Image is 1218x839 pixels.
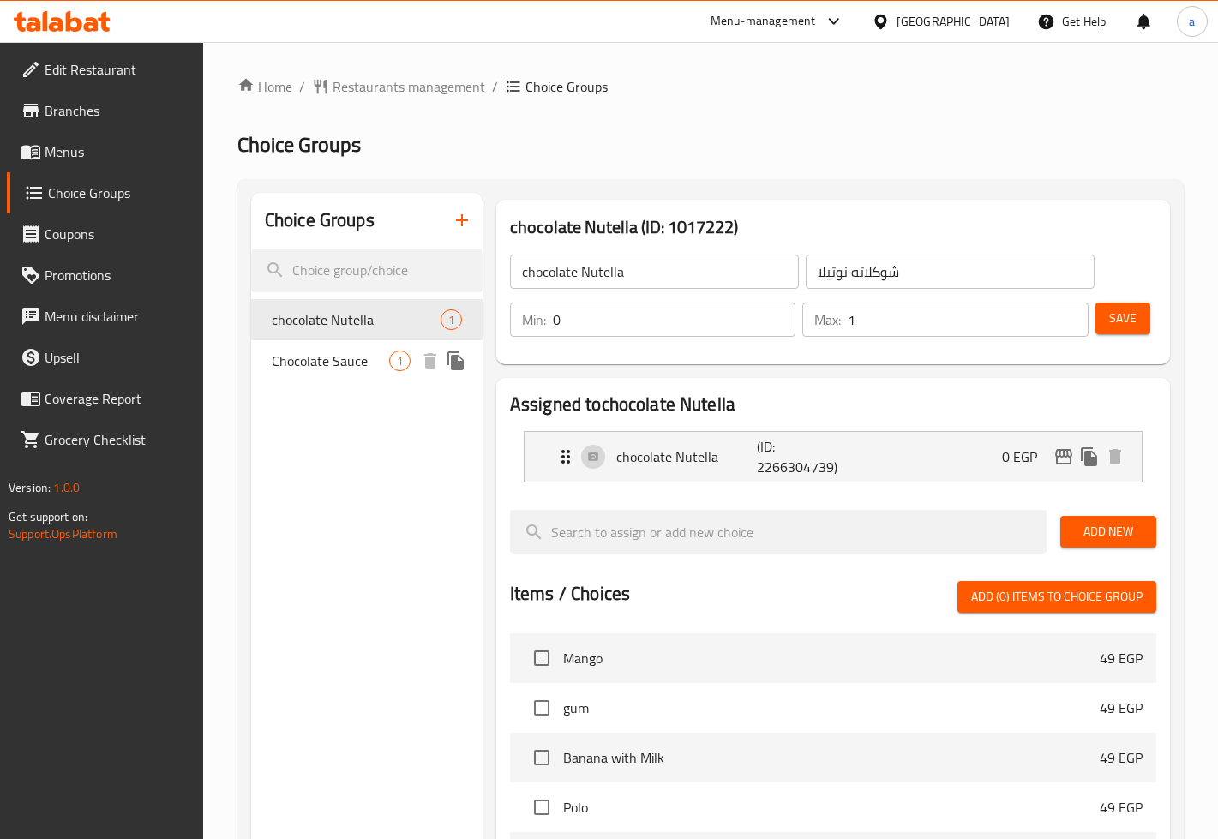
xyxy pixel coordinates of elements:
a: Edit Restaurant [7,49,203,90]
button: edit [1051,444,1077,470]
li: / [492,76,498,97]
span: Version: [9,476,51,499]
span: chocolate Nutella [272,309,441,330]
p: 49 EGP [1100,747,1143,768]
a: Coverage Report [7,378,203,419]
h2: Items / Choices [510,581,630,607]
button: Add (0) items to choice group [957,581,1156,613]
input: search [510,510,1047,554]
span: Coupons [45,224,189,244]
span: Menus [45,141,189,162]
span: Promotions [45,265,189,285]
span: 1.0.0 [53,476,80,499]
li: Expand [510,424,1156,489]
button: Save [1095,303,1150,334]
span: Choice Groups [237,125,361,164]
div: [GEOGRAPHIC_DATA] [897,12,1010,31]
span: Edit Restaurant [45,59,189,80]
h2: Choice Groups [265,207,375,233]
a: Restaurants management [312,76,485,97]
input: search [251,249,483,292]
span: Restaurants management [333,76,485,97]
span: Save [1109,308,1137,329]
span: Select choice [524,789,560,825]
div: Choices [389,351,411,371]
span: Banana with Milk [563,747,1100,768]
div: Menu-management [711,11,816,32]
h2: Assigned to chocolate Nutella [510,392,1156,417]
button: Add New [1060,516,1156,548]
span: Get support on: [9,506,87,528]
p: Min: [522,309,546,330]
span: Coverage Report [45,388,189,409]
span: Menu disclaimer [45,306,189,327]
div: Expand [525,432,1142,482]
a: Choice Groups [7,172,203,213]
span: 1 [390,353,410,369]
div: Choices [441,309,462,330]
p: Max: [814,309,841,330]
span: Polo [563,797,1100,818]
a: Menu disclaimer [7,296,203,337]
span: a [1189,12,1195,31]
span: Choice Groups [48,183,189,203]
span: Choice Groups [525,76,608,97]
span: Mango [563,648,1100,668]
button: duplicate [1077,444,1102,470]
span: Grocery Checklist [45,429,189,450]
p: chocolate Nutella [616,446,757,467]
a: Coupons [7,213,203,255]
button: delete [1102,444,1128,470]
p: 0 EGP [1002,446,1051,467]
span: Chocolate Sauce [272,351,389,371]
span: Add (0) items to choice group [971,586,1143,608]
div: Chocolate Sauce1deleteduplicate [251,340,483,381]
span: 1 [441,312,461,328]
span: Add New [1074,521,1143,542]
p: 49 EGP [1100,648,1143,668]
li: / [299,76,305,97]
button: duplicate [443,348,469,374]
span: Select choice [524,690,560,726]
a: Branches [7,90,203,131]
a: Home [237,76,292,97]
p: 49 EGP [1100,797,1143,818]
a: Promotions [7,255,203,296]
button: delete [417,348,443,374]
span: Select choice [524,640,560,676]
span: Upsell [45,347,189,368]
a: Menus [7,131,203,172]
span: Branches [45,100,189,121]
span: Select choice [524,740,560,776]
span: gum [563,698,1100,718]
a: Upsell [7,337,203,378]
h3: chocolate Nutella (ID: 1017222) [510,213,1156,241]
a: Grocery Checklist [7,419,203,460]
nav: breadcrumb [237,76,1184,97]
p: 49 EGP [1100,698,1143,718]
p: (ID: 2266304739) [757,436,850,477]
a: Support.OpsPlatform [9,523,117,545]
div: chocolate Nutella1 [251,299,483,340]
